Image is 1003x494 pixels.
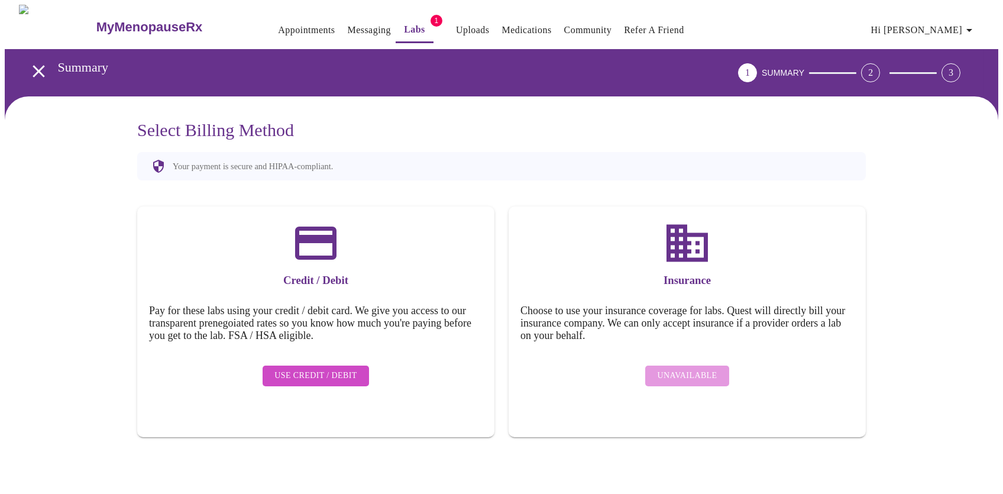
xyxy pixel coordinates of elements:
button: Hi [PERSON_NAME] [866,18,981,42]
div: 3 [941,63,960,82]
button: open drawer [21,54,56,89]
a: Uploads [456,22,490,38]
button: Medications [497,18,556,42]
button: Uploads [451,18,494,42]
p: Your payment is secure and HIPAA-compliant. [173,162,333,172]
button: Labs [396,18,433,43]
button: Community [559,18,617,42]
a: Refer a Friend [624,22,684,38]
span: Hi [PERSON_NAME] [871,22,976,38]
div: 2 [861,63,880,82]
h3: MyMenopauseRx [96,20,203,35]
div: 1 [738,63,757,82]
h5: Choose to use your insurance coverage for labs. Quest will directly bill your insurance company. ... [520,305,854,342]
h5: Pay for these labs using your credit / debit card. We give you access to our transparent prenegoi... [149,305,483,342]
img: MyMenopauseRx Logo [19,5,95,49]
a: Appointments [278,22,335,38]
a: Community [564,22,612,38]
a: Labs [404,21,425,38]
h3: Credit / Debit [149,274,483,287]
h3: Select Billing Method [137,120,866,140]
a: Messaging [348,22,391,38]
a: Medications [502,22,552,38]
button: Refer a Friend [619,18,689,42]
h3: Summary [58,60,672,75]
a: MyMenopauseRx [95,7,250,48]
button: Messaging [343,18,396,42]
button: Appointments [273,18,339,42]
span: 1 [431,15,442,27]
h3: Insurance [520,274,854,287]
button: Use Credit / Debit [263,366,369,386]
span: SUMMARY [762,68,804,78]
span: Use Credit / Debit [274,369,357,383]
